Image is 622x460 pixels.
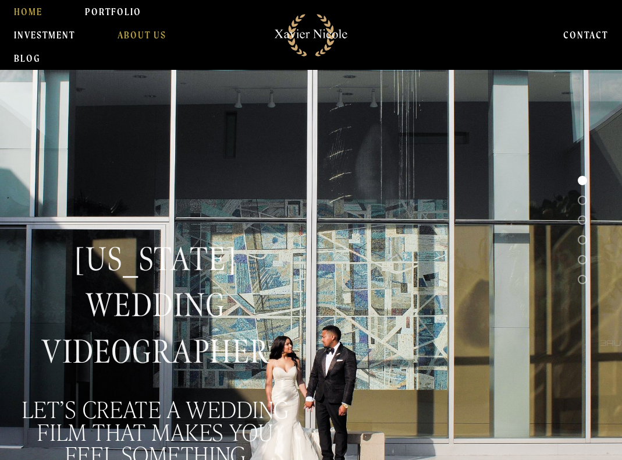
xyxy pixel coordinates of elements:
[10,236,301,375] h1: [US_STATE] WEDDING VIDEOGRAPHER
[14,47,40,70] a: BLOG
[563,23,608,47] a: CONTACT
[268,8,354,63] img: Michigan Wedding Videographers | Detroit Cinematic Wedding Films By Xavier Nicole
[14,23,75,47] a: INVESTMENT
[118,23,166,47] a: About Us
